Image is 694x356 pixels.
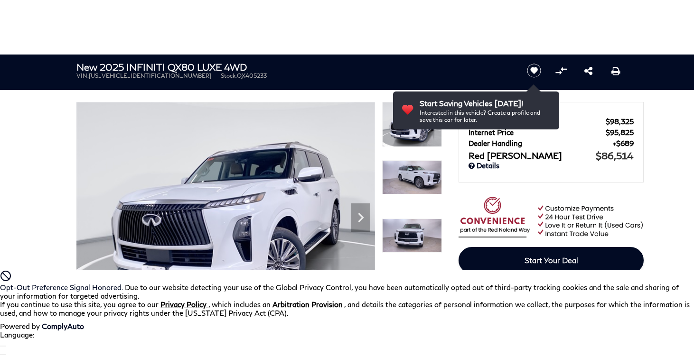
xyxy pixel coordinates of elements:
a: Start Your Deal [459,247,644,274]
span: [US_VEHICLE_IDENTIFICATION_NUMBER] [89,72,211,79]
a: MSRP $98,325 [469,117,634,126]
span: Start Your Deal [525,256,578,265]
img: New 2025 RADIANT WHITE INFINITI LUXE 4WD image 3 [382,219,442,253]
span: VIN: [76,72,89,79]
span: $689 [613,139,634,147]
img: New 2025 RADIANT WHITE INFINITI LUXE 4WD image 1 [76,102,375,326]
a: Print this New 2025 INFINITI QX80 LUXE 4WD [611,65,620,76]
a: ComplyAuto [42,322,84,330]
span: Stock: [221,72,237,79]
span: $98,325 [606,117,634,126]
span: Red [PERSON_NAME] [469,150,596,161]
span: $95,825 [606,128,634,137]
h1: 2025 INFINITI QX80 LUXE 4WD [76,62,511,72]
a: Dealer Handling $689 [469,139,634,147]
a: Internet Price $95,825 [469,128,634,137]
a: Privacy Policy [160,300,208,309]
span: Internet Price [469,128,606,137]
span: Dealer Handling [469,139,613,147]
img: New 2025 RADIANT WHITE INFINITI LUXE 4WD image 1 [382,102,442,147]
div: Next [351,203,370,232]
button: Save vehicle [524,63,544,78]
a: Share this New 2025 INFINITI QX80 LUXE 4WD [584,65,592,76]
img: New 2025 RADIANT WHITE INFINITI LUXE 4WD image 2 [382,160,442,194]
u: Privacy Policy [160,300,206,309]
a: Details [469,161,634,170]
strong: Arbitration Provision [272,300,343,309]
strong: New [76,61,97,73]
span: $86,514 [596,150,634,161]
span: QX405233 [237,72,267,79]
span: MSRP [469,117,606,126]
a: Red [PERSON_NAME] $86,514 [469,150,634,161]
button: Compare Vehicle [554,64,568,78]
